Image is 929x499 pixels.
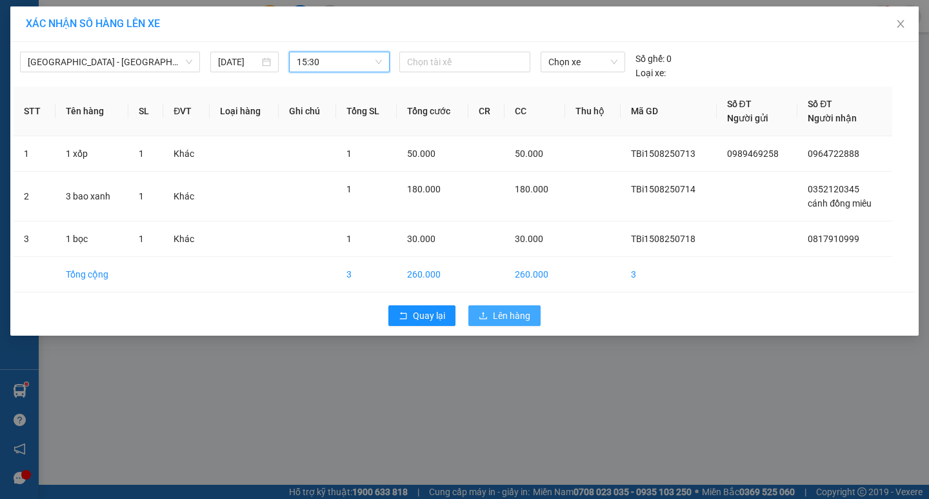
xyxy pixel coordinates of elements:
[479,311,488,321] span: upload
[727,113,768,123] span: Người gửi
[37,33,41,44] span: -
[388,305,455,326] button: rollbackQuay lại
[727,148,779,159] span: 0989469258
[504,87,565,136] th: CC
[14,172,55,221] td: 2
[37,46,158,81] span: VP [PERSON_NAME] -
[515,148,543,159] span: 50.000
[621,87,716,136] th: Mã GD
[55,87,128,136] th: Tên hàng
[346,148,352,159] span: 1
[397,257,468,292] td: 260.000
[14,136,55,172] td: 1
[808,99,832,109] span: Số ĐT
[631,148,695,159] span: TBi1508250713
[883,6,919,43] button: Close
[139,148,144,159] span: 1
[139,191,144,201] span: 1
[139,234,144,244] span: 1
[297,52,382,72] span: 15:30
[163,87,210,136] th: ĐVT
[336,257,396,292] td: 3
[55,257,128,292] td: Tổng cộng
[75,19,119,28] strong: HOTLINE :
[407,184,441,194] span: 180.000
[14,87,55,136] th: STT
[346,234,352,244] span: 1
[397,87,468,136] th: Tổng cước
[727,99,752,109] span: Số ĐT
[346,184,352,194] span: 1
[218,55,260,69] input: 15/08/2025
[407,234,435,244] span: 30.000
[40,87,101,98] span: -
[10,52,23,62] span: Gửi
[515,184,548,194] span: 180.000
[468,305,541,326] button: uploadLên hàng
[635,52,672,66] div: 0
[336,87,396,136] th: Tổng SL
[468,87,504,136] th: CR
[635,66,666,80] span: Loại xe:
[210,87,279,136] th: Loại hàng
[37,46,158,81] span: 14 [PERSON_NAME], [PERSON_NAME]
[279,87,337,136] th: Ghi chú
[55,136,128,172] td: 1 xốp
[55,221,128,257] td: 1 bọc
[28,7,166,17] strong: CÔNG TY VẬN TẢI ĐỨC TRƯỞNG
[808,148,859,159] span: 0964722888
[808,198,872,209] span: cánh đồng miêu
[515,234,543,244] span: 30.000
[504,257,565,292] td: 260.000
[163,172,210,221] td: Khác
[635,52,664,66] span: Số ghế:
[55,172,128,221] td: 3 bao xanh
[399,311,408,321] span: rollback
[808,113,857,123] span: Người nhận
[407,148,435,159] span: 50.000
[14,221,55,257] td: 3
[895,19,906,29] span: close
[808,234,859,244] span: 0817910999
[43,87,101,98] span: 0817910999
[565,87,621,136] th: Thu hộ
[621,257,716,292] td: 3
[631,234,695,244] span: TBi1508250718
[631,184,695,194] span: TBi1508250714
[163,221,210,257] td: Khác
[493,309,530,323] span: Lên hàng
[163,136,210,172] td: Khác
[26,17,160,30] span: XÁC NHẬN SỐ HÀNG LÊN XE
[548,52,617,72] span: Chọn xe
[28,52,192,72] span: Hà Nội - Thái Thụy (45 chỗ)
[808,184,859,194] span: 0352120345
[128,87,163,136] th: SL
[413,309,445,323] span: Quay lại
